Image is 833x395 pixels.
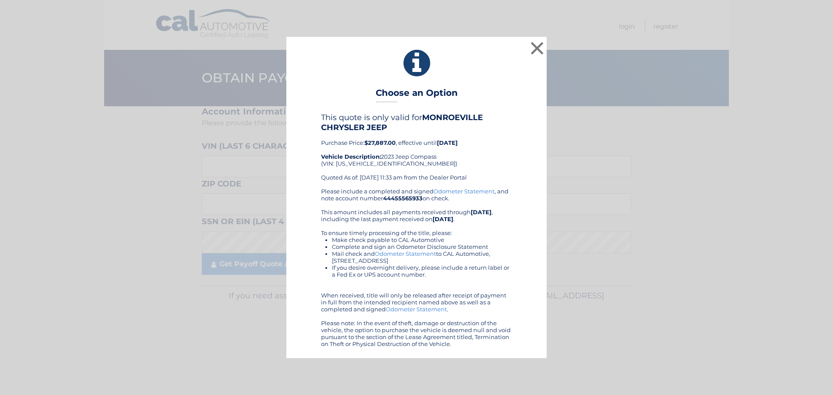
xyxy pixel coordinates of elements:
[528,39,546,57] button: ×
[375,250,436,257] a: Odometer Statement
[321,113,512,132] h4: This quote is only valid for
[376,88,458,103] h3: Choose an Option
[321,113,483,132] b: MONROEVILLE CHRYSLER JEEP
[386,306,447,313] a: Odometer Statement
[433,188,495,195] a: Odometer Statement
[321,153,381,160] strong: Vehicle Description:
[433,215,453,222] b: [DATE]
[364,139,396,146] b: $27,887.00
[332,250,512,264] li: Mail check and to CAL Automotive, [STREET_ADDRESS]
[332,264,512,278] li: If you desire overnight delivery, please include a return label or a Fed Ex or UPS account number.
[321,113,512,187] div: Purchase Price: , effective until 2023 Jeep Compass (VIN: [US_VEHICLE_IDENTIFICATION_NUMBER]) Quo...
[332,236,512,243] li: Make check payable to CAL Automotive
[383,195,423,202] b: 44455565933
[471,209,492,215] b: [DATE]
[437,139,458,146] b: [DATE]
[321,188,512,347] div: Please include a completed and signed , and note account number on check. This amount includes al...
[332,243,512,250] li: Complete and sign an Odometer Disclosure Statement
